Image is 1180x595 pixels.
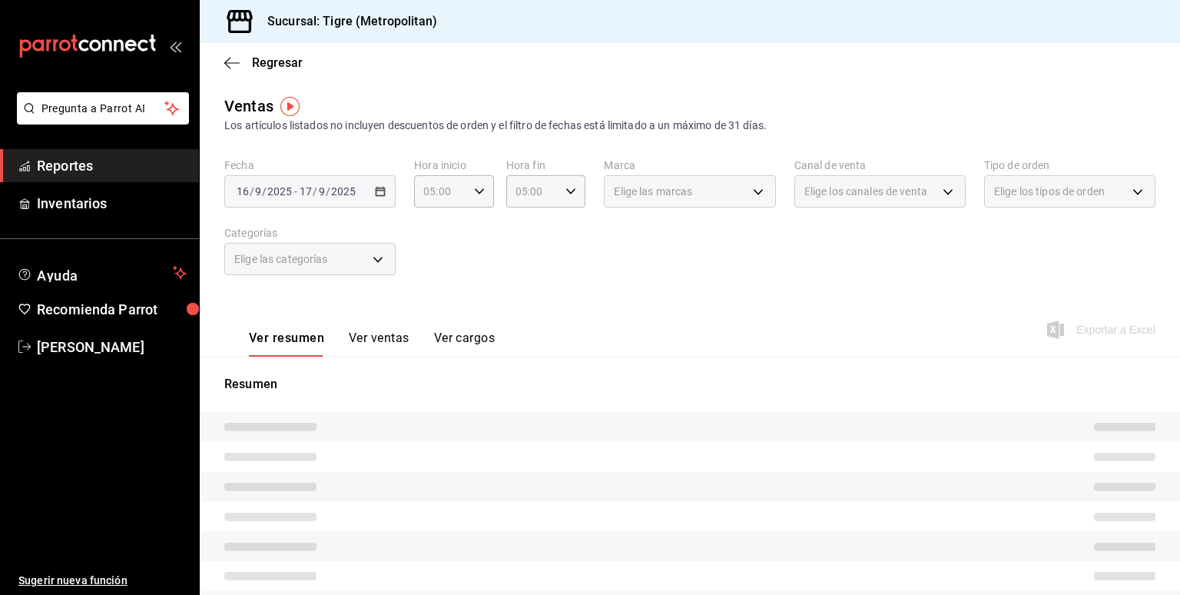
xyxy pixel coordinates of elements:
button: Pregunta a Parrot AI [17,92,189,125]
button: Ver ventas [349,331,409,357]
input: -- [254,185,262,198]
input: ---- [267,185,293,198]
span: Ayuda [37,264,167,282]
div: navigation tabs [249,331,495,357]
span: [PERSON_NAME] [37,337,187,357]
label: Tipo de orden [984,160,1155,171]
div: Los artículos listados no incluyen descuentos de orden y el filtro de fechas está limitado a un m... [224,118,1155,134]
input: -- [318,185,326,198]
span: Recomienda Parrot [37,299,187,320]
span: Pregunta a Parrot AI [41,101,165,117]
span: - [294,185,297,198]
label: Categorías [224,228,396,238]
input: ---- [330,185,356,198]
span: Elige los tipos de orden [994,184,1105,199]
span: Regresar [252,55,303,70]
p: Resumen [224,375,1155,394]
span: Elige las marcas [614,184,692,199]
button: Regresar [224,55,303,70]
input: -- [236,185,250,198]
label: Marca [604,160,775,171]
span: / [250,185,254,198]
span: Elige los canales de venta [804,184,927,199]
label: Fecha [224,160,396,171]
button: Ver cargos [434,331,496,357]
span: / [262,185,267,198]
label: Hora fin [506,160,586,171]
a: Pregunta a Parrot AI [11,111,189,128]
label: Canal de venta [794,160,966,171]
span: / [326,185,330,198]
span: Sugerir nueva función [18,573,187,589]
img: Tooltip marker [280,97,300,116]
span: Reportes [37,155,187,176]
span: / [313,185,317,198]
button: Ver resumen [249,331,324,357]
button: open_drawer_menu [169,40,181,52]
span: Elige las categorías [234,251,328,267]
label: Hora inicio [414,160,494,171]
div: Ventas [224,95,273,118]
input: -- [299,185,313,198]
h3: Sucursal: Tigre (Metropolitan) [255,12,437,31]
span: Inventarios [37,193,187,214]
